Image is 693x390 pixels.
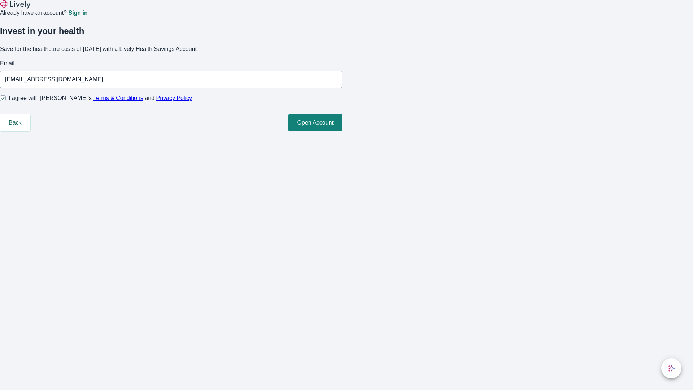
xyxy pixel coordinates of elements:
a: Terms & Conditions [93,95,143,101]
button: Open Account [288,114,342,131]
span: I agree with [PERSON_NAME]’s and [9,94,192,103]
a: Privacy Policy [156,95,192,101]
button: chat [661,358,681,378]
svg: Lively AI Assistant [668,365,675,372]
a: Sign in [68,10,87,16]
